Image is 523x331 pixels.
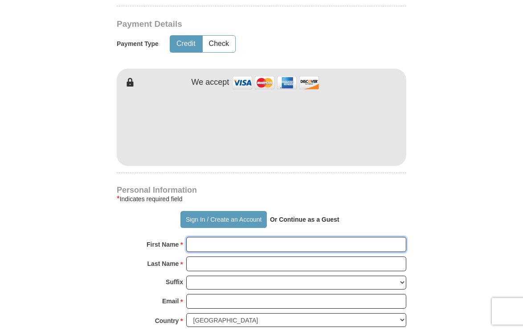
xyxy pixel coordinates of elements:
h5: Payment Type [117,40,159,48]
strong: Email [162,295,179,307]
button: Check [203,36,235,52]
strong: Or Continue as a Guest [270,216,339,223]
strong: Suffix [166,276,183,288]
h3: Payment Details [117,19,344,29]
strong: First Name [147,238,179,251]
div: Indicates required field [117,194,406,204]
strong: Country [155,314,179,327]
button: Sign In / Create an Account [180,211,266,228]
h4: Personal Information [117,186,406,194]
h4: We accept [192,78,229,87]
button: Credit [170,36,202,52]
strong: Last Name [147,257,179,270]
img: credit cards accepted [231,73,320,92]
